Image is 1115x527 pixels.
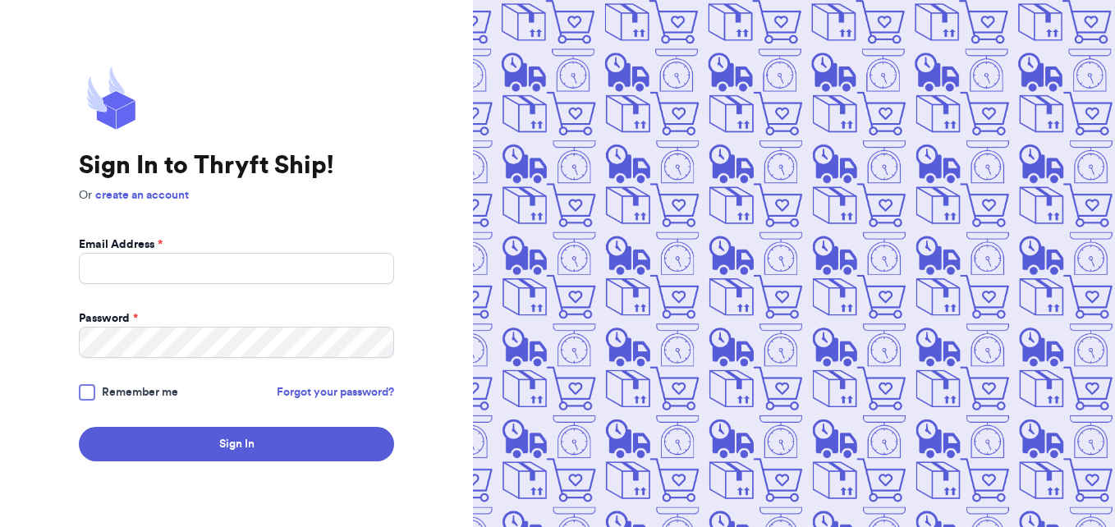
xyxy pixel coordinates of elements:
[79,187,394,204] p: Or
[79,427,394,461] button: Sign In
[95,190,189,201] a: create an account
[102,384,178,401] span: Remember me
[79,310,138,327] label: Password
[277,384,394,401] a: Forgot your password?
[79,236,163,253] label: Email Address
[79,151,394,181] h1: Sign In to Thryft Ship!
